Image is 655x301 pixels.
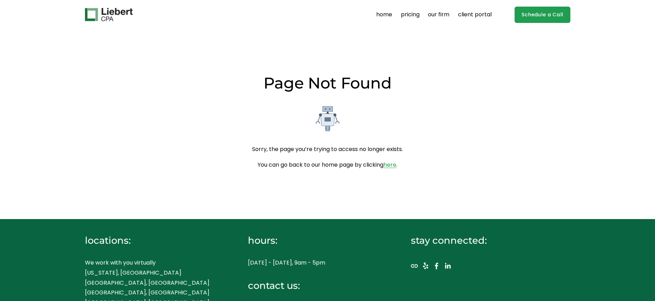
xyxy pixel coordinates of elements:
[85,8,133,21] img: Liebert CPA
[85,160,570,170] p: You can go back to our home page by clicking .
[458,9,492,20] a: client portal
[85,234,224,247] h4: locations:
[85,73,570,93] h2: Page Not Found
[376,9,392,20] a: home
[383,161,396,169] a: here
[401,9,420,20] a: pricing
[411,234,550,247] h4: stay connected:
[422,262,429,269] a: Yelp
[411,262,418,269] a: URL
[433,262,440,269] a: Facebook
[248,279,387,292] h4: contact us:
[428,9,449,20] a: our firm
[85,144,570,154] p: Sorry, the page you’re trying to access no longer exists.
[444,262,451,269] a: LinkedIn
[515,7,570,23] a: Schedule a Call
[248,258,387,268] p: [DATE] - [DATE], 9am - 5pm
[248,234,387,247] h4: hours:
